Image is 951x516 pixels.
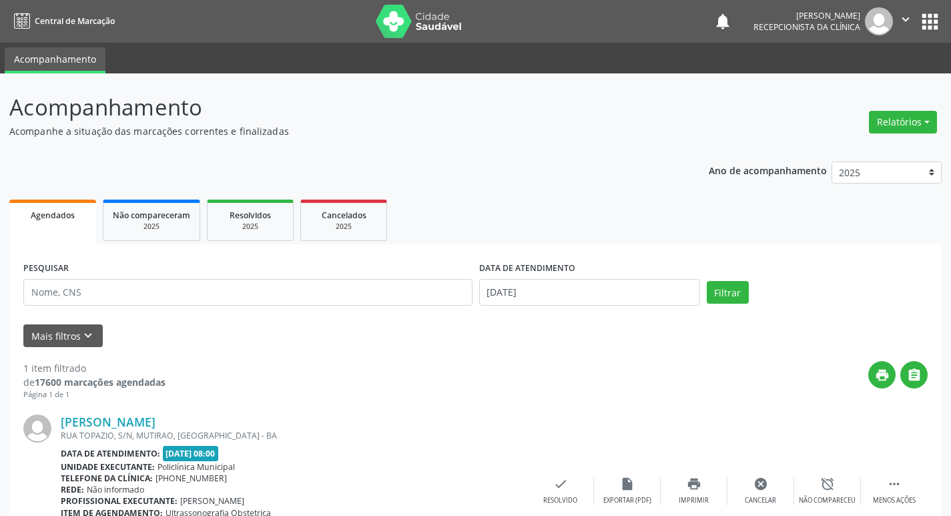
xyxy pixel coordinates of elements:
p: Acompanhamento [9,91,662,124]
i:  [907,368,922,382]
span: [DATE] 08:00 [163,446,219,461]
input: Nome, CNS [23,279,472,306]
div: Página 1 de 1 [23,389,166,401]
i: alarm_off [820,477,835,491]
i: print [687,477,701,491]
i:  [887,477,902,491]
div: 1 item filtrado [23,361,166,375]
div: 2025 [310,222,377,232]
i: print [875,368,890,382]
b: Unidade executante: [61,461,155,473]
i: cancel [753,477,768,491]
div: Imprimir [679,496,709,505]
div: 2025 [217,222,284,232]
div: Cancelar [745,496,776,505]
button: apps [918,10,942,33]
button:  [900,361,928,389]
label: DATA DE ATENDIMENTO [479,258,575,279]
div: Menos ações [873,496,916,505]
span: Central de Marcação [35,15,115,27]
label: PESQUISAR [23,258,69,279]
a: Acompanhamento [5,47,105,73]
span: [PERSON_NAME] [180,495,244,507]
div: 2025 [113,222,190,232]
i: check [553,477,568,491]
span: Recepcionista da clínica [753,21,860,33]
img: img [23,415,51,443]
b: Rede: [61,484,84,495]
img: img [865,7,893,35]
button: notifications [713,12,732,31]
button: Filtrar [707,281,749,304]
span: Cancelados [322,210,366,221]
p: Acompanhe a situação das marcações correntes e finalizadas [9,124,662,138]
button: Relatórios [869,111,937,134]
strong: 17600 marcações agendadas [35,376,166,389]
p: Ano de acompanhamento [709,162,827,178]
input: Selecione um intervalo [479,279,700,306]
div: [PERSON_NAME] [753,10,860,21]
i:  [898,12,913,27]
span: Agendados [31,210,75,221]
b: Profissional executante: [61,495,178,507]
div: Resolvido [543,496,577,505]
div: de [23,375,166,389]
a: Central de Marcação [9,10,115,32]
span: Policlínica Municipal [157,461,235,473]
span: [PHONE_NUMBER] [155,473,227,484]
button:  [893,7,918,35]
div: RUA TOPAZIO, S/N, MUTIRAO, [GEOGRAPHIC_DATA] - BA [61,430,527,441]
button: Mais filtroskeyboard_arrow_down [23,324,103,348]
span: Não compareceram [113,210,190,221]
div: Não compareceu [799,496,856,505]
div: Exportar (PDF) [603,496,651,505]
span: Resolvidos [230,210,271,221]
b: Data de atendimento: [61,448,160,459]
i: keyboard_arrow_down [81,328,95,343]
span: Não informado [87,484,144,495]
i: insert_drive_file [620,477,635,491]
button: print [868,361,896,389]
a: [PERSON_NAME] [61,415,155,429]
b: Telefone da clínica: [61,473,153,484]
